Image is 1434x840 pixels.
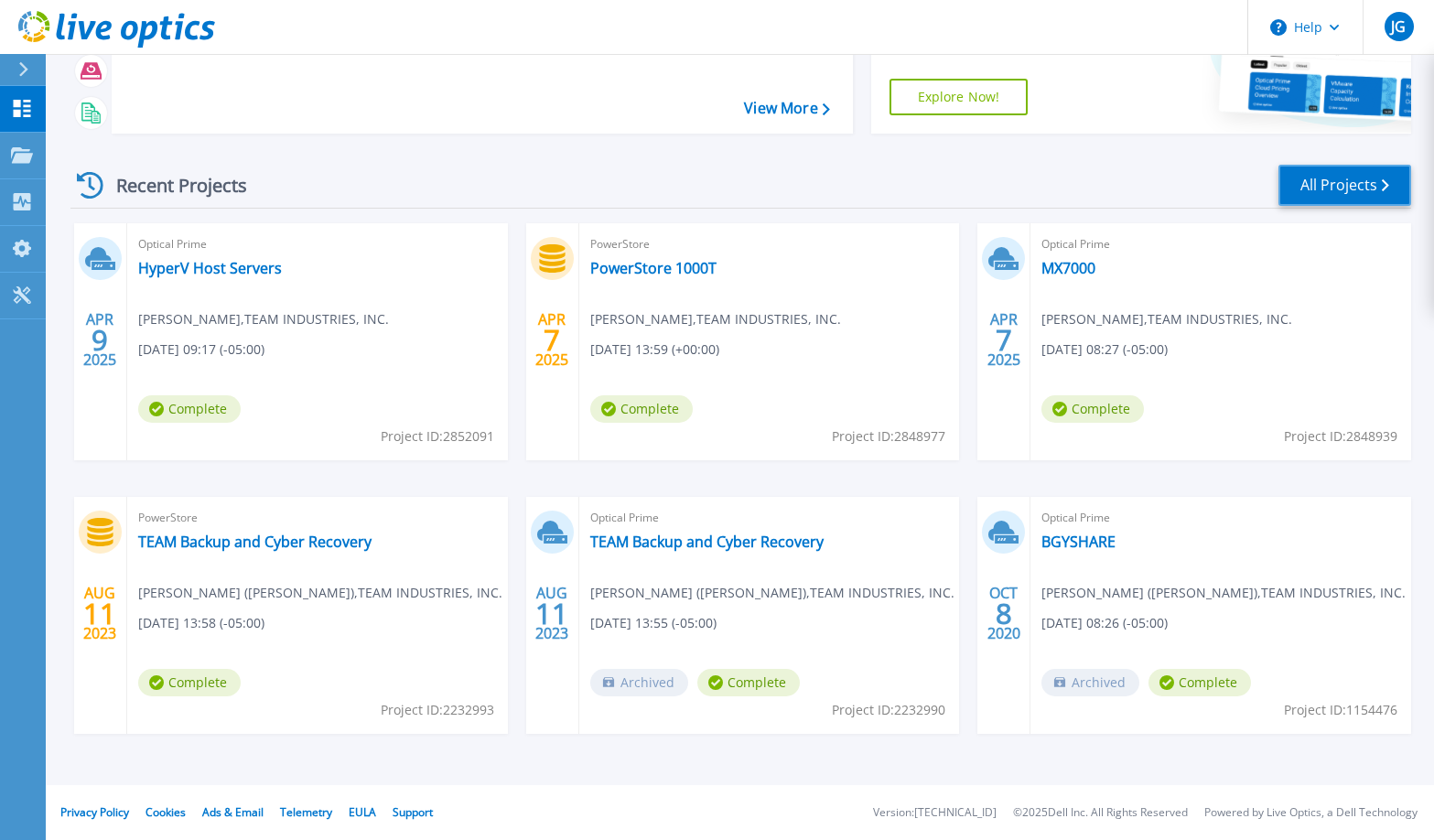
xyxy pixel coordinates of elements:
[138,339,264,360] span: [DATE] 09:17 (-05:00)
[1041,234,1400,254] span: Optical Prime
[890,79,1029,115] a: Explore Now!
[138,309,389,329] span: [PERSON_NAME] , TEAM INDUSTRIES, INC.
[202,804,264,820] a: Ads & Email
[1041,339,1168,360] span: [DATE] 08:27 (-05:00)
[1041,309,1292,329] span: [PERSON_NAME] , TEAM INDUSTRIES, INC.
[987,307,1021,373] div: APR 2025
[697,669,800,696] span: Complete
[1148,669,1251,696] span: Complete
[349,804,376,820] a: EULA
[590,613,717,633] span: [DATE] 13:55 (-05:00)
[146,804,186,820] a: Cookies
[138,533,372,551] a: TEAM Backup and Cyber Recovery
[138,613,264,633] span: [DATE] 13:58 (-05:00)
[280,804,332,820] a: Telemetry
[1041,259,1095,277] a: MX7000
[60,804,129,820] a: Privacy Policy
[138,669,241,696] span: Complete
[393,804,433,820] a: Support
[590,533,824,551] a: TEAM Backup and Cyber Recovery
[381,700,494,720] span: Project ID: 2232993
[873,807,997,819] li: Version: [TECHNICAL_ID]
[138,395,241,423] span: Complete
[1284,426,1397,447] span: Project ID: 2848939
[83,606,116,621] span: 11
[1284,700,1397,720] span: Project ID: 1154476
[1041,669,1139,696] span: Archived
[138,508,497,528] span: PowerStore
[381,426,494,447] span: Project ID: 2852091
[1013,807,1188,819] li: © 2025 Dell Inc. All Rights Reserved
[92,332,108,348] span: 9
[590,309,841,329] span: [PERSON_NAME] , TEAM INDUSTRIES, INC.
[138,234,497,254] span: Optical Prime
[590,234,949,254] span: PowerStore
[70,163,272,208] div: Recent Projects
[1278,165,1411,206] a: All Projects
[1391,19,1406,34] span: JG
[590,259,717,277] a: PowerStore 1000T
[996,332,1012,348] span: 7
[1041,533,1116,551] a: BGYSHARE
[590,508,949,528] span: Optical Prime
[590,669,688,696] span: Archived
[832,700,945,720] span: Project ID: 2232990
[987,580,1021,647] div: OCT 2020
[138,259,282,277] a: HyperV Host Servers
[82,307,117,373] div: APR 2025
[1041,613,1168,633] span: [DATE] 08:26 (-05:00)
[534,307,569,373] div: APR 2025
[1204,807,1418,819] li: Powered by Live Optics, a Dell Technology
[82,580,117,647] div: AUG 2023
[534,580,569,647] div: AUG 2023
[744,100,829,117] a: View More
[1041,508,1400,528] span: Optical Prime
[996,606,1012,621] span: 8
[544,332,560,348] span: 7
[1041,395,1144,423] span: Complete
[590,339,719,360] span: [DATE] 13:59 (+00:00)
[1041,583,1406,603] span: [PERSON_NAME] ([PERSON_NAME]) , TEAM INDUSTRIES, INC.
[832,426,945,447] span: Project ID: 2848977
[590,395,693,423] span: Complete
[535,606,568,621] span: 11
[138,583,502,603] span: [PERSON_NAME] ([PERSON_NAME]) , TEAM INDUSTRIES, INC.
[590,583,954,603] span: [PERSON_NAME] ([PERSON_NAME]) , TEAM INDUSTRIES, INC.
